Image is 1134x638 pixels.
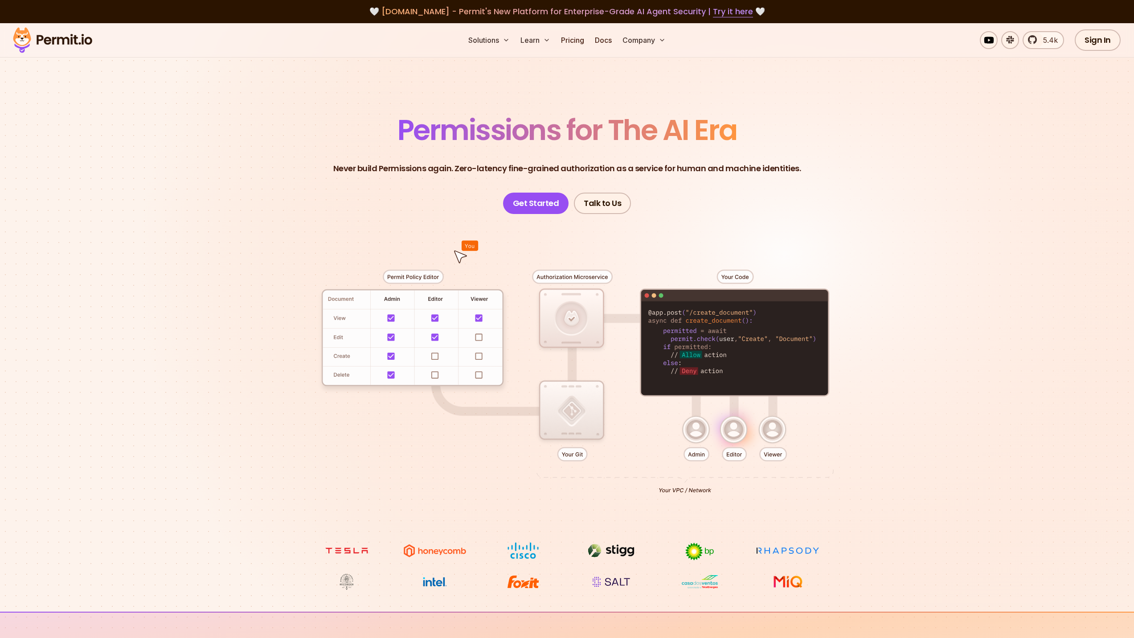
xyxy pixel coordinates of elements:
div: 🤍 🤍 [21,5,1113,18]
img: tesla [313,542,380,559]
img: Casa dos Ventos [666,573,733,590]
img: MIQ [757,574,818,589]
a: Talk to Us [574,193,631,214]
img: salt [578,573,645,590]
a: Docs [591,31,615,49]
img: Intel [401,573,468,590]
img: Stigg [578,542,645,559]
p: Never build Permissions again. Zero-latency fine-grained authorization as a service for human and... [333,162,801,175]
button: Company [619,31,669,49]
img: Foxit [490,573,557,590]
img: Permit logo [9,25,96,55]
span: [DOMAIN_NAME] - Permit's New Platform for Enterprise-Grade AI Agent Security | [381,6,753,17]
img: Cisco [490,542,557,559]
img: Rhapsody Health [754,542,821,559]
button: Solutions [465,31,513,49]
span: Permissions for The AI Era [397,110,737,150]
a: 5.4k [1023,31,1064,49]
a: Try it here [713,6,753,17]
span: 5.4k [1038,35,1058,45]
img: Maricopa County Recorder\'s Office [313,573,380,590]
a: Get Started [503,193,569,214]
img: Honeycomb [401,542,468,559]
a: Sign In [1075,29,1121,51]
img: bp [666,542,733,561]
a: Pricing [557,31,588,49]
button: Learn [517,31,554,49]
